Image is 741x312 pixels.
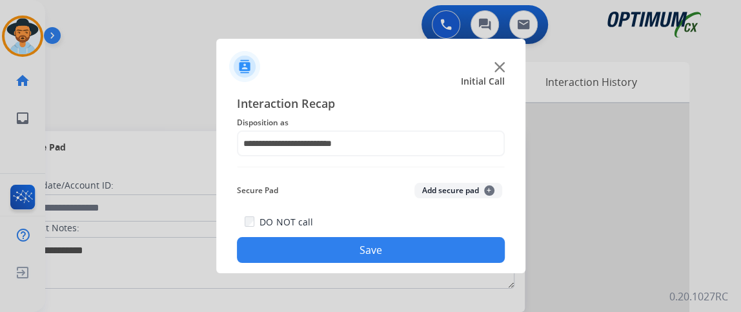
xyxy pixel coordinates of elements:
span: + [484,185,494,196]
label: DO NOT call [259,216,312,229]
span: Disposition as [237,115,505,130]
p: 0.20.1027RC [669,289,728,304]
button: Save [237,237,505,263]
span: Secure Pad [237,183,278,198]
button: Add secure pad+ [414,183,502,198]
span: Interaction Recap [237,94,505,115]
span: Initial Call [461,75,505,88]
img: contactIcon [229,51,260,82]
